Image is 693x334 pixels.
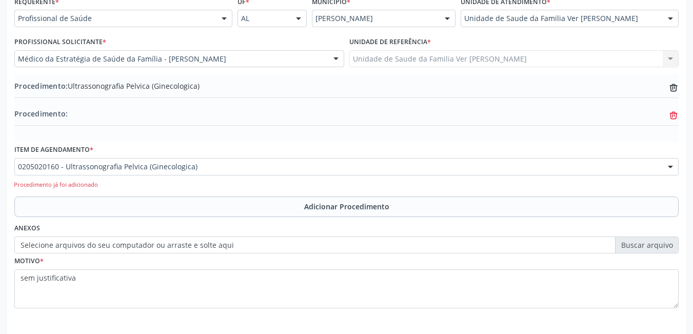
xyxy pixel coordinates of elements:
span: Adicionar Procedimento [304,201,389,212]
button: Adicionar Procedimento [14,197,679,217]
span: 0205020160 - Ultrassonografia Pelvica (Ginecologica) [18,162,658,172]
span: Ultrassonografia Pelvica (Ginecologica) [14,81,200,91]
span: [PERSON_NAME] [315,13,434,24]
span: AL [241,13,286,24]
label: Unidade de referência [349,34,431,50]
label: Motivo [14,253,44,269]
span: Profissional de Saúde [18,13,211,24]
span: Procedimento: [14,109,68,119]
div: Procedimento já foi adicionado [14,181,682,189]
span: Unidade de Saude da Familia Ver [PERSON_NAME] [464,13,658,24]
label: Profissional Solicitante [14,34,106,50]
span: Procedimento: [14,81,68,91]
label: Item de agendamento [14,142,93,158]
span: Médico da Estratégia de Saúde da Família - [PERSON_NAME] [18,54,323,64]
label: Anexos [14,221,40,237]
